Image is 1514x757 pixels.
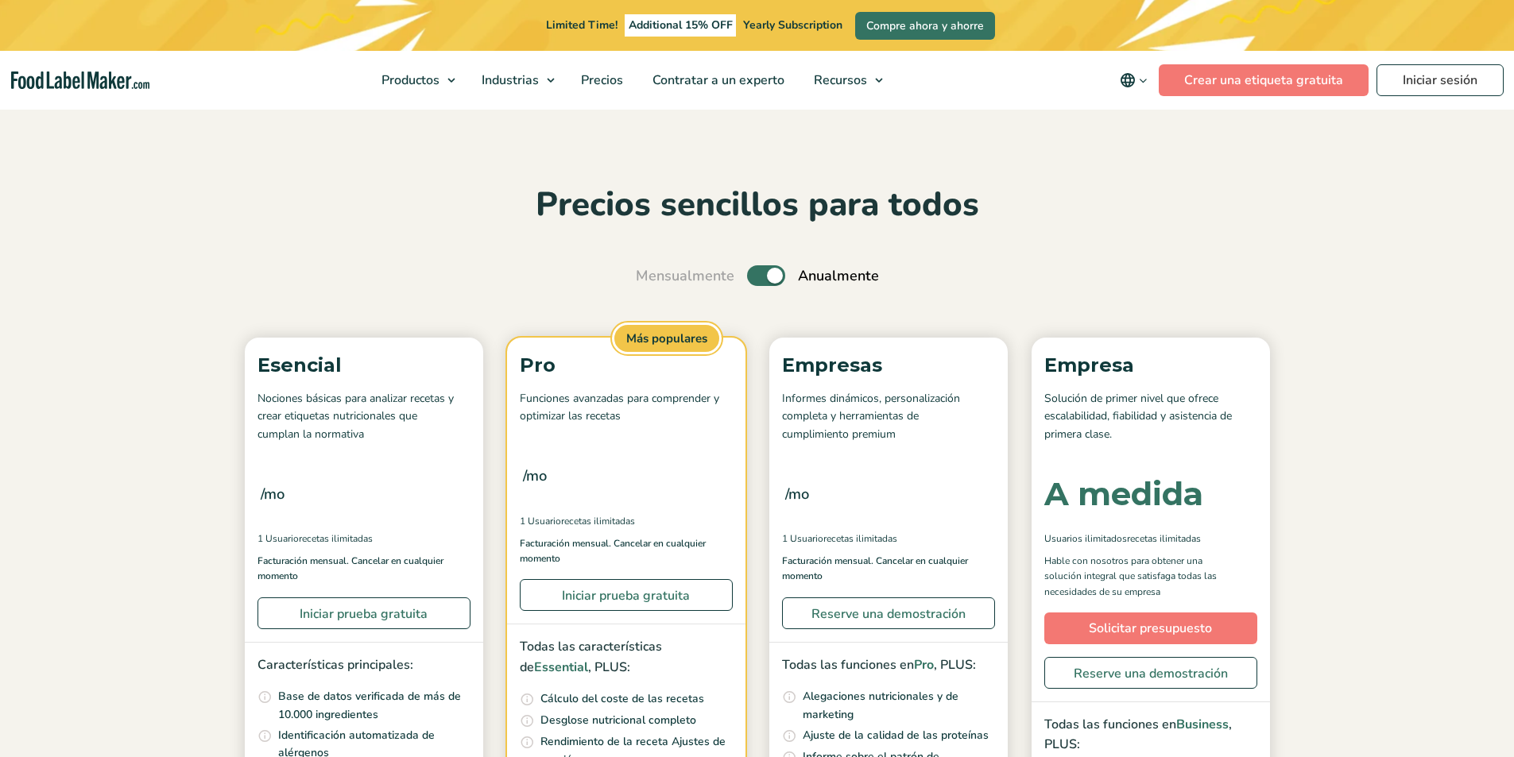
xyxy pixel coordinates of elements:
[743,17,842,33] span: Yearly Subscription
[523,465,547,487] span: /mo
[809,71,869,89] span: Recursos
[798,265,879,287] span: Anualmente
[520,390,733,426] p: Funciones avanzadas para comprender y optimizar las recetas
[1176,716,1229,733] span: Business
[520,536,733,566] p: Facturación mensual. Cancelar en cualquier momento
[636,265,734,287] span: Mensualmente
[648,71,786,89] span: Contratar a un experto
[576,71,625,89] span: Precios
[540,712,696,729] p: Desglose nutricional completo
[1044,478,1203,510] div: A medida
[278,688,470,724] p: Base de datos verificada de más de 10.000 ingredientes
[747,265,785,286] label: Toggle
[520,579,733,611] a: Iniciar prueba gratuita
[467,51,563,110] a: Industrias
[1377,64,1504,96] a: Iniciar sesión
[803,727,989,744] p: Ajuste de la calidad de las proteínas
[823,531,897,546] span: Recetas ilimitadas
[257,655,470,676] p: Características principales:
[257,531,299,546] span: 1 Usuario
[1044,657,1257,689] a: Reserve una demostración
[367,51,463,110] a: Productos
[782,554,995,584] p: Facturación mensual. Cancelar en cualquier momento
[800,51,891,110] a: Recursos
[377,71,441,89] span: Productos
[1044,531,1127,546] span: Usuarios ilimitados
[477,71,540,89] span: Industrias
[237,183,1278,227] h2: Precios sencillos para todos
[1044,390,1257,443] p: Solución de primer nivel que ofrece escalabilidad, fiabilidad y asistencia de primera clase.
[257,390,470,443] p: Nociones básicas para analizar recetas y crear etiquetas nutricionales que cumplan la normativa
[1044,715,1257,755] p: Todas las funciones en , PLUS:
[638,51,796,110] a: Contratar a un experto
[625,14,737,37] span: Additional 15% OFF
[561,514,635,528] span: Recetas ilimitadas
[855,12,995,40] a: Compre ahora y ahorre
[803,688,995,724] p: Alegaciones nutricionales y de marketing
[567,51,634,110] a: Precios
[785,483,809,505] span: /mo
[612,322,722,355] span: Más populares
[782,655,995,676] p: Todas las funciones en , PLUS:
[261,483,285,505] span: /mo
[546,17,618,33] span: Limited Time!
[520,514,561,528] span: 1 Usuario
[914,656,934,674] span: Pro
[782,531,823,546] span: 1 Usuario
[257,554,470,584] p: Facturación mensual. Cancelar en cualquier momento
[540,690,704,708] p: Cálculo del coste de las recetas
[782,350,995,380] p: Empresas
[1159,64,1369,96] a: Crear una etiqueta gratuita
[257,597,470,629] a: Iniciar prueba gratuita
[782,390,995,443] p: Informes dinámicos, personalización completa y herramientas de cumplimiento premium
[1044,554,1227,600] p: Hable con nosotros para obtener una solución integral que satisfaga todas las necesidades de su e...
[1127,531,1201,546] span: Recetas ilimitadas
[1044,612,1257,644] a: Solicitar presupuesto
[1044,350,1257,380] p: Empresa
[534,659,588,676] span: Essential
[520,637,733,678] p: Todas las características de , PLUS:
[520,350,733,380] p: Pro
[257,350,470,380] p: Esencial
[299,531,373,546] span: Recetas ilimitadas
[782,597,995,629] a: Reserve una demostración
